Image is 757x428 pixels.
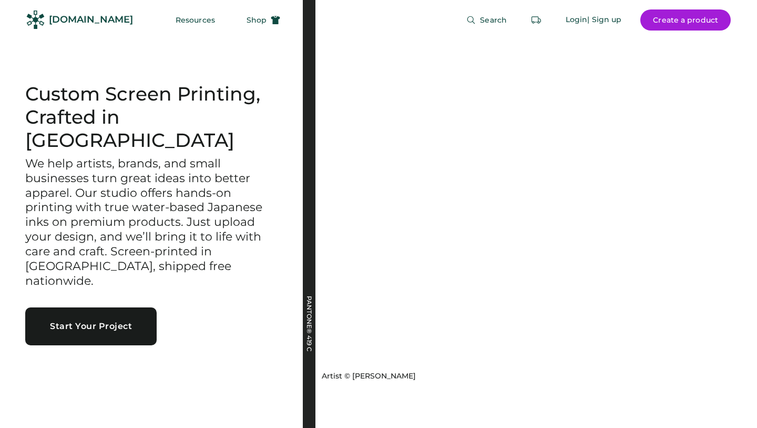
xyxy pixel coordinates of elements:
div: [DOMAIN_NAME] [49,13,133,26]
button: Create a product [640,9,731,31]
a: Artist © [PERSON_NAME] [318,367,416,382]
span: Shop [247,16,267,24]
div: | Sign up [587,15,621,25]
h3: We help artists, brands, and small businesses turn great ideas into better apparel. Our studio of... [25,156,278,288]
div: Artist © [PERSON_NAME] [322,371,416,382]
button: Retrieve an order [526,9,547,31]
button: Start Your Project [25,307,157,345]
button: Shop [234,9,293,31]
button: Search [454,9,519,31]
img: Rendered Logo - Screens [26,11,45,29]
div: Login [566,15,588,25]
h1: Custom Screen Printing, Crafted in [GEOGRAPHIC_DATA] [25,83,278,152]
button: Resources [163,9,228,31]
span: Search [480,16,507,24]
div: PANTONE® 419 C [306,296,312,401]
